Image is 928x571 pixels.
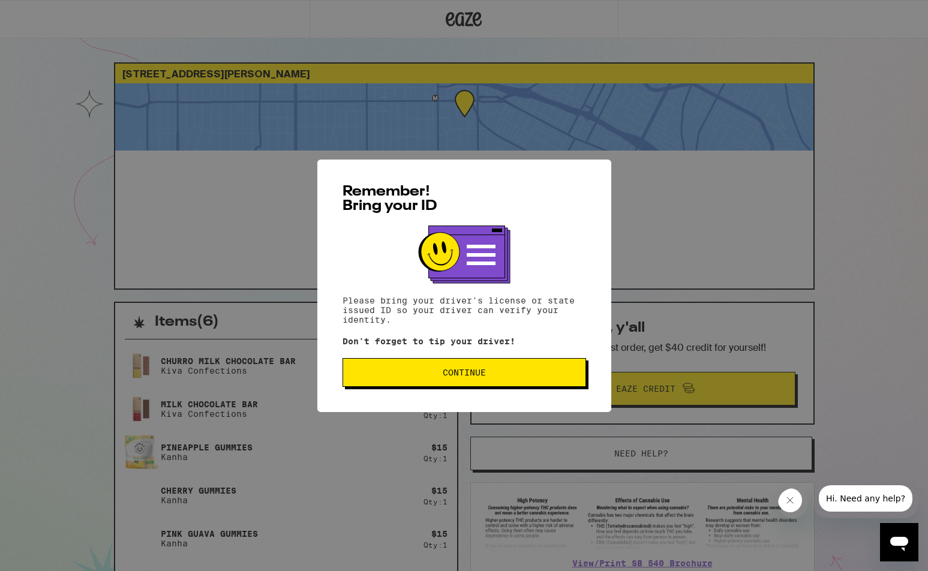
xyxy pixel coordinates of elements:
[343,336,586,346] p: Don't forget to tip your driver!
[343,185,437,214] span: Remember! Bring your ID
[880,523,918,561] iframe: Button to launch messaging window
[813,485,918,518] iframe: Message from company
[343,296,586,324] p: Please bring your driver's license or state issued ID so your driver can verify your identity.
[343,358,586,387] button: Continue
[443,368,486,377] span: Continue
[778,488,808,518] iframe: Close message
